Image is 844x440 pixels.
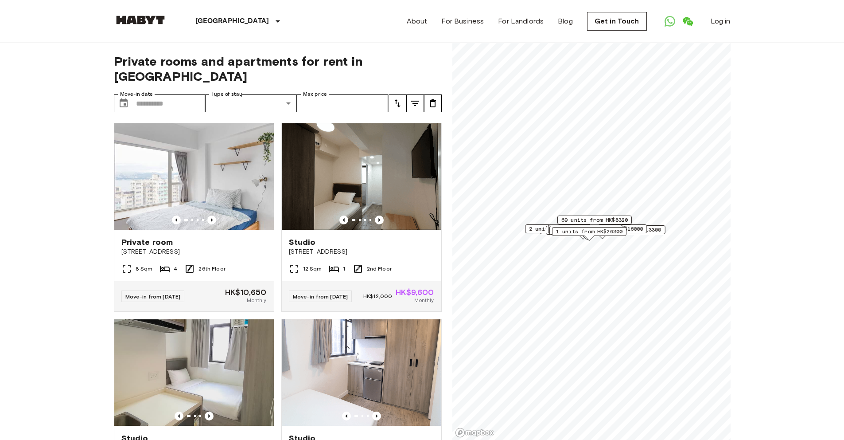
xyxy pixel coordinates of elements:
[367,265,392,273] span: 2nd Floor
[172,216,181,224] button: Previous image
[281,123,442,312] a: Marketing picture of unit HK_01-067-001-01Previous imagePrevious imageStudio[STREET_ADDRESS]12 Sq...
[552,227,626,241] div: Map marker
[175,412,183,420] button: Previous image
[247,296,266,304] span: Monthly
[540,225,665,239] div: Map marker
[289,247,434,256] span: [STREET_ADDRESS]
[121,237,173,247] span: Private room
[544,226,661,234] span: 11 units from [GEOGRAPHIC_DATA]$13300
[121,247,267,256] span: [STREET_ADDRESS]
[558,16,573,27] a: Blog
[174,265,177,273] span: 4
[207,216,216,224] button: Previous image
[389,94,406,112] button: tune
[198,265,226,273] span: 26th Floor
[363,292,392,300] span: HK$12,000
[587,12,647,31] a: Get in Touch
[557,216,631,229] div: Map marker
[550,226,625,240] div: Map marker
[529,225,643,233] span: 2 units from [GEOGRAPHIC_DATA]$16000
[114,123,274,312] a: Marketing picture of unit HK-01-028-001-02Previous imagePrevious imagePrivate room[STREET_ADDRESS...
[211,90,242,98] label: Type of stay
[414,296,434,304] span: Monthly
[114,319,274,426] img: Marketing picture of unit HK-01-067-008-01
[498,16,544,27] a: For Landlords
[342,412,351,420] button: Previous image
[303,90,327,98] label: Max price
[561,216,627,224] span: 69 units from HK$8320
[114,54,442,84] span: Private rooms and apartments for rent in [GEOGRAPHIC_DATA]
[424,94,442,112] button: tune
[195,16,269,27] p: [GEOGRAPHIC_DATA]
[455,428,494,438] a: Mapbox logo
[339,216,348,224] button: Previous image
[282,319,441,426] img: Marketing picture of unit HK-01-067-030-01
[375,216,384,224] button: Previous image
[407,16,428,27] a: About
[441,16,484,27] a: For Business
[545,226,620,240] div: Map marker
[711,16,731,27] a: Log in
[225,288,266,296] span: HK$10,650
[525,224,647,238] div: Map marker
[120,90,153,98] label: Move-in date
[205,412,214,420] button: Previous image
[114,16,167,24] img: Habyt
[372,412,381,420] button: Previous image
[115,94,132,112] button: Choose date
[396,288,434,296] span: HK$9,600
[136,265,153,273] span: 8 Sqm
[343,265,345,273] span: 1
[303,265,322,273] span: 12 Sqm
[549,226,623,240] div: Map marker
[679,12,696,30] a: Open WeChat
[553,226,619,234] span: 1 units from HK$11450
[548,224,622,238] div: Map marker
[548,225,622,239] div: Map marker
[282,123,441,230] img: Marketing picture of unit HK_01-067-001-01
[406,94,424,112] button: tune
[289,237,316,247] span: Studio
[125,293,181,300] span: Move-in from [DATE]
[661,12,679,30] a: Open WhatsApp
[293,293,348,300] span: Move-in from [DATE]
[552,225,618,233] span: 1 units from HK$22000
[556,228,622,236] span: 1 units from HK$26300
[114,123,274,230] img: Marketing picture of unit HK-01-028-001-02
